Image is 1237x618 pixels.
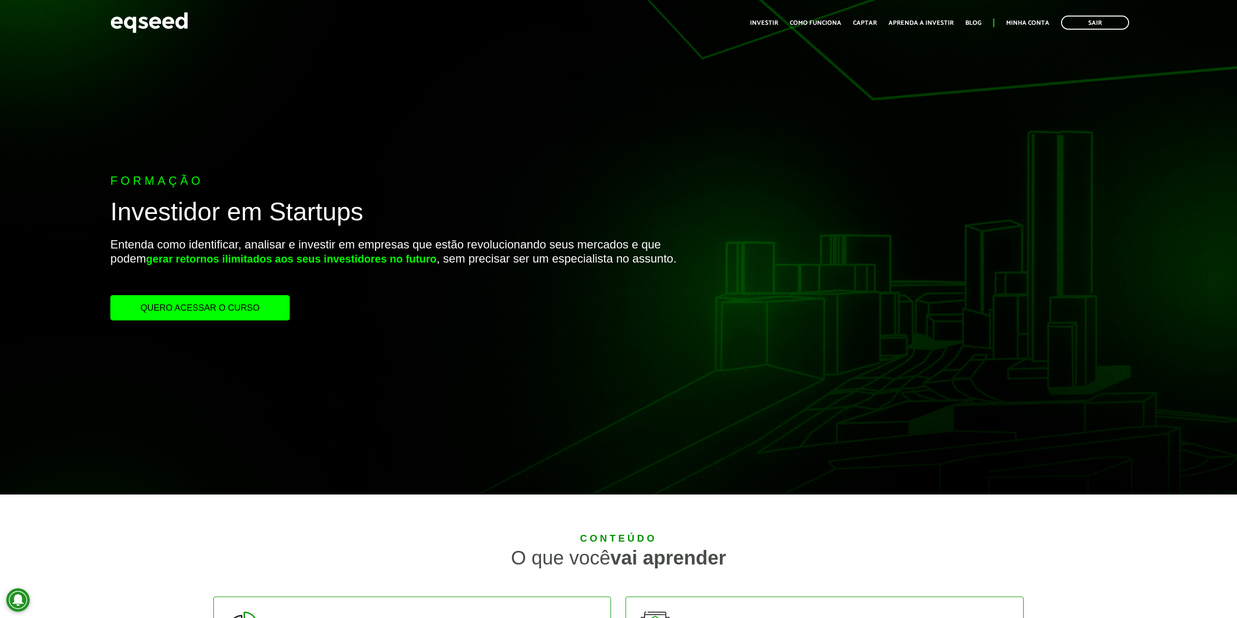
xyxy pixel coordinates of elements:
strong: gerar retornos ilimitados aos seus investidores no futuro [146,253,436,265]
a: Investir [750,20,778,26]
img: EqSeed [110,10,188,35]
a: Minha conta [1006,20,1049,26]
div: O que você [213,548,1024,567]
div: Conteúdo [213,533,1024,543]
a: Sair [1061,16,1129,30]
a: Blog [965,20,981,26]
h1: Investidor em Startups [110,198,714,230]
p: Formação [110,174,714,188]
a: Captar [853,20,877,26]
strong: vai aprender [610,547,726,568]
p: Entenda como identificar, analisar e investir em empresas que estão revolucionando seus mercados ... [110,238,714,295]
a: Aprenda a investir [889,20,954,26]
a: Como funciona [790,20,841,26]
a: Quero acessar o curso [110,295,290,320]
